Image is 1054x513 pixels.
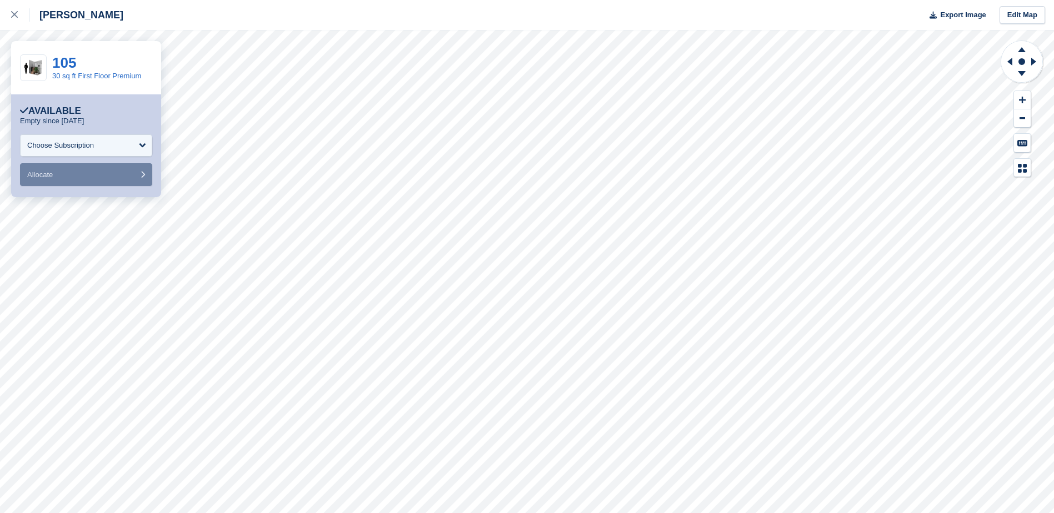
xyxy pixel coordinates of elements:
[27,170,53,179] span: Allocate
[20,163,152,186] button: Allocate
[1014,134,1031,152] button: Keyboard Shortcuts
[20,117,84,125] p: Empty since [DATE]
[52,72,141,80] a: 30 sq ft First Floor Premium
[1000,6,1045,24] a: Edit Map
[940,9,986,21] span: Export Image
[1014,109,1031,128] button: Zoom Out
[29,8,123,22] div: [PERSON_NAME]
[21,58,46,78] img: 30-sqft-unit.jpg
[20,105,81,117] div: Available
[52,54,76,71] a: 105
[1014,91,1031,109] button: Zoom In
[27,140,94,151] div: Choose Subscription
[1014,159,1031,177] button: Map Legend
[923,6,986,24] button: Export Image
